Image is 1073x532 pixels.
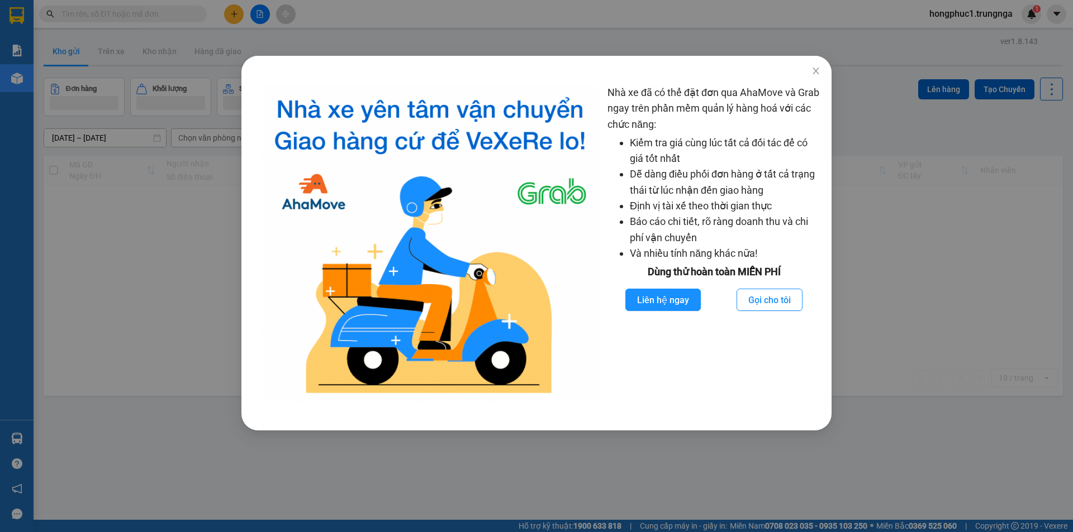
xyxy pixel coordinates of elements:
li: Dễ dàng điều phối đơn hàng ở tất cả trạng thái từ lúc nhận đến giao hàng [630,166,820,198]
div: Dùng thử hoàn toàn MIỄN PHÍ [607,264,820,280]
li: Định vị tài xế theo thời gian thực [630,198,820,214]
img: logo [262,85,599,402]
li: Kiểm tra giá cùng lúc tất cả đối tác để có giá tốt nhất [630,135,820,167]
div: Nhà xe đã có thể đặt đơn qua AhaMove và Grab ngay trên phần mềm quản lý hàng hoá với các chức năng: [607,85,820,402]
span: Gọi cho tôi [748,293,791,307]
button: Gọi cho tôi [737,289,803,311]
span: close [811,66,820,75]
span: Liên hệ ngay [637,293,689,307]
li: Và nhiều tính năng khác nữa! [630,246,820,261]
button: Liên hệ ngay [625,289,701,311]
li: Báo cáo chi tiết, rõ ràng doanh thu và chi phí vận chuyển [630,214,820,246]
button: Close [800,56,832,87]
